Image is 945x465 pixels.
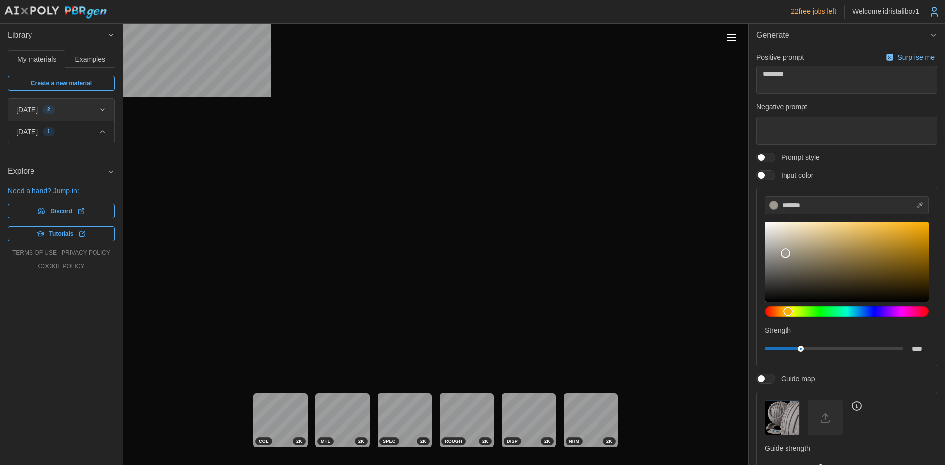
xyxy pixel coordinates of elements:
[756,52,804,62] p: Positive prompt
[420,438,426,445] span: 2 K
[62,249,110,257] a: privacy policy
[749,24,945,48] button: Generate
[775,153,819,162] span: Prompt style
[50,204,72,218] span: Discord
[8,226,115,241] a: Tutorials
[544,438,550,445] span: 2 K
[47,128,50,136] span: 1
[756,24,930,48] span: Generate
[49,227,74,241] span: Tutorials
[358,438,364,445] span: 2 K
[296,438,302,445] span: 2 K
[16,127,38,137] p: [DATE]
[852,6,919,16] p: Welcome, idristalibov1
[16,105,38,115] p: [DATE]
[8,186,115,196] p: Need a hand? Jump in:
[38,262,84,271] a: cookie policy
[445,438,462,445] span: ROUGH
[775,374,815,384] span: Guide map
[17,56,56,62] span: My materials
[8,204,115,218] a: Discord
[383,438,396,445] span: SPEC
[8,121,114,143] button: [DATE]1
[507,438,518,445] span: DISP
[75,56,105,62] span: Examples
[724,31,738,45] button: Toggle viewport controls
[12,249,57,257] a: terms of use
[569,438,579,445] span: NRM
[47,106,50,114] span: 2
[482,438,488,445] span: 2 K
[321,438,330,445] span: MTL
[8,24,107,48] span: Library
[791,6,836,16] p: 22 free jobs left
[8,76,115,91] a: Create a new material
[765,443,929,453] p: Guide strength
[765,401,799,434] img: Guide map
[883,50,937,64] button: Surprise me
[898,52,937,62] p: Surprise me
[31,76,92,90] span: Create a new material
[259,438,269,445] span: COL
[4,6,107,19] img: AIxPoly PBRgen
[765,400,800,435] button: Guide map
[8,99,114,121] button: [DATE]2
[765,325,929,335] p: Strength
[756,102,937,112] p: Negative prompt
[775,170,813,180] span: Input color
[8,159,107,184] span: Explore
[606,438,612,445] span: 2 K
